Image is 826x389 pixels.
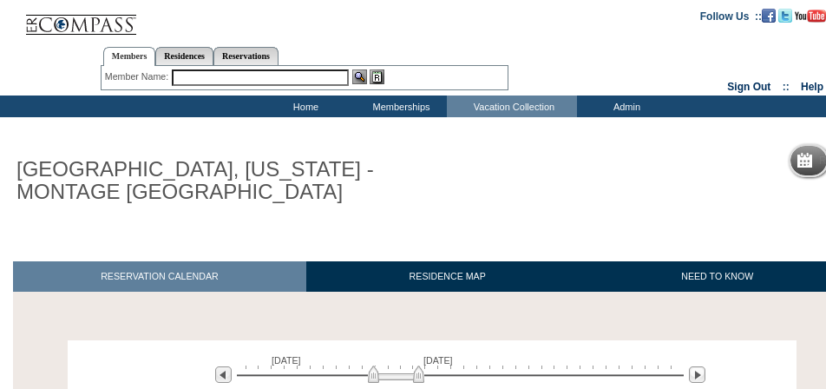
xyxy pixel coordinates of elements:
a: RESERVATION CALENDAR [13,261,306,292]
img: Become our fan on Facebook [762,9,776,23]
span: [DATE] [423,355,453,366]
img: Subscribe to our YouTube Channel [795,10,826,23]
td: Admin [577,96,672,117]
td: Vacation Collection [447,96,577,117]
a: Subscribe to our YouTube Channel [795,10,826,20]
td: Follow Us :: [700,9,762,23]
td: Memberships [351,96,447,117]
img: View [352,69,367,84]
a: Residences [155,47,213,65]
a: Follow us on Twitter [778,10,792,20]
a: RESIDENCE MAP [306,261,589,292]
img: Reservations [370,69,384,84]
img: Follow us on Twitter [778,9,792,23]
h1: [GEOGRAPHIC_DATA], [US_STATE] - MONTAGE [GEOGRAPHIC_DATA] [13,155,402,208]
a: Help [801,81,823,93]
img: Previous [215,366,232,383]
span: :: [783,81,790,93]
td: Home [256,96,351,117]
a: Reservations [213,47,279,65]
a: Members [103,47,156,66]
span: [DATE] [272,355,301,366]
div: Member Name: [105,69,172,84]
a: Sign Out [727,81,770,93]
img: Next [689,366,705,383]
a: Become our fan on Facebook [762,10,776,20]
